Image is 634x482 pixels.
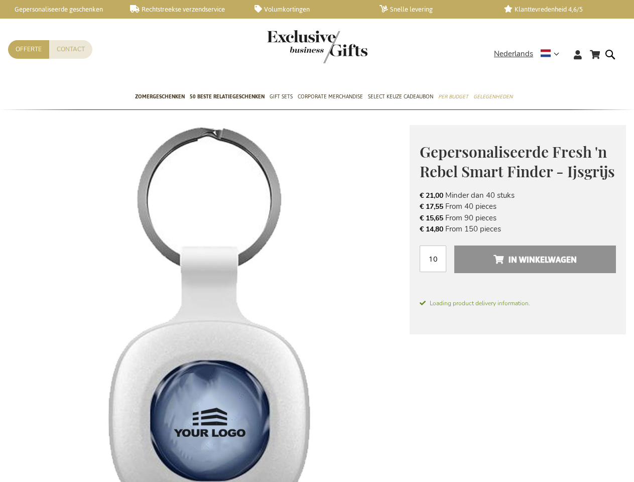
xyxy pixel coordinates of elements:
[473,91,513,102] span: Gelegenheden
[420,191,443,200] span: € 21,00
[438,91,468,102] span: Per Budget
[504,5,613,14] a: Klanttevredenheid 4,6/5
[420,142,615,181] span: Gepersonaliseerde Fresh 'n Rebel Smart Finder - Ijsgrijs
[420,224,443,234] span: € 14,80
[135,85,185,110] a: Zomergeschenken
[267,30,317,63] a: store logo
[270,91,293,102] span: Gift Sets
[420,201,616,212] li: From 40 pieces
[368,85,433,110] a: Select Keuze Cadeaubon
[190,91,265,102] span: 50 beste relatiegeschenken
[379,5,488,14] a: Snelle levering
[5,5,114,14] a: Gepersonaliseerde geschenken
[49,40,92,59] a: Contact
[298,85,363,110] a: Corporate Merchandise
[420,246,446,272] input: Aantal
[368,91,433,102] span: Select Keuze Cadeaubon
[494,48,533,60] span: Nederlands
[8,40,49,59] a: Offerte
[420,223,616,234] li: From 150 pieces
[255,5,363,14] a: Volumkortingen
[473,85,513,110] a: Gelegenheden
[270,85,293,110] a: Gift Sets
[420,212,616,223] li: From 90 pieces
[298,91,363,102] span: Corporate Merchandise
[420,213,443,223] span: € 15,65
[420,299,616,308] span: Loading product delivery information.
[130,5,239,14] a: Rechtstreekse verzendservice
[135,91,185,102] span: Zomergeschenken
[438,85,468,110] a: Per Budget
[267,30,367,63] img: Exclusive Business gifts logo
[420,202,443,211] span: € 17,55
[190,85,265,110] a: 50 beste relatiegeschenken
[420,190,616,201] li: Minder dan 40 stuks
